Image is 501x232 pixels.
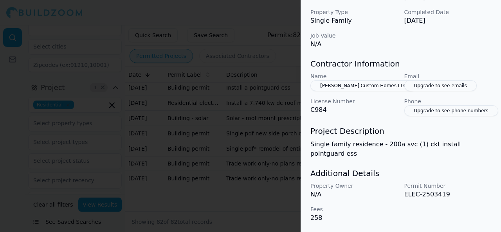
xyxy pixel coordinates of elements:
[310,190,398,199] p: N/A
[310,168,492,179] h3: Additional Details
[310,16,398,25] p: Single Family
[310,97,398,105] p: License Number
[404,105,498,116] button: Upgrade to see phone numbers
[310,80,416,91] button: [PERSON_NAME] Custom Homes LLC
[404,190,492,199] p: ELEC-2503419
[310,182,398,190] p: Property Owner
[310,105,398,115] p: C984
[310,205,398,213] p: Fees
[404,72,492,80] p: Email
[404,80,477,91] button: Upgrade to see emails
[310,8,398,16] p: Property Type
[310,58,492,69] h3: Contractor Information
[404,16,492,25] p: [DATE]
[310,126,492,137] h3: Project Description
[310,72,398,80] p: Name
[310,213,398,223] p: 258
[310,40,398,49] p: N/A
[404,8,492,16] p: Completed Date
[310,32,398,40] p: Job Value
[310,140,492,158] p: Single family residence - 200a svc (1) ckt install pointguard ess
[404,182,492,190] p: Permit Number
[404,97,492,105] p: Phone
